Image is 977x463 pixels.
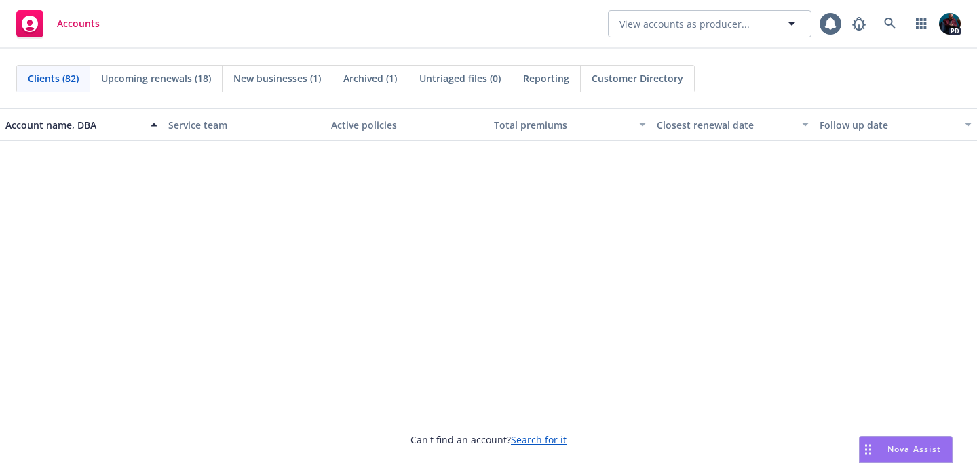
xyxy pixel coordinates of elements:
button: View accounts as producer... [608,10,811,37]
div: Active policies [331,118,483,132]
a: Report a Bug [845,10,873,37]
button: Active policies [326,108,488,141]
span: New businesses (1) [233,71,321,85]
div: Account name, DBA [5,118,142,132]
button: Total premiums [488,108,651,141]
a: Search [877,10,904,37]
a: Search for it [511,433,567,446]
span: Can't find an account? [410,432,567,447]
span: Customer Directory [592,71,683,85]
div: Drag to move [860,437,877,462]
div: Closest renewal date [657,118,794,132]
button: Service team [163,108,326,141]
span: Reporting [523,71,569,85]
span: Accounts [57,18,100,29]
a: Switch app [908,10,935,37]
span: Untriaged files (0) [419,71,501,85]
div: Service team [168,118,320,132]
button: Follow up date [814,108,977,141]
img: photo [939,13,961,35]
button: Nova Assist [859,436,953,463]
div: Total premiums [494,118,631,132]
span: Archived (1) [343,71,397,85]
button: Closest renewal date [651,108,814,141]
span: View accounts as producer... [619,17,750,31]
span: Upcoming renewals (18) [101,71,211,85]
span: Nova Assist [887,443,941,455]
a: Accounts [11,5,105,43]
span: Clients (82) [28,71,79,85]
div: Follow up date [820,118,957,132]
